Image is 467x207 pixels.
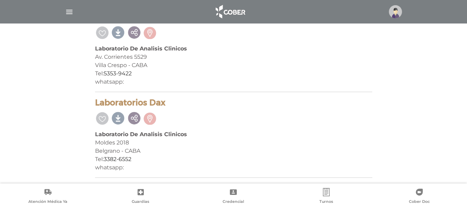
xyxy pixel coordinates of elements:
[94,188,187,206] a: Guardias
[95,131,187,138] b: Laboratorio De Analisis Clinicos
[319,199,333,205] span: Turnos
[223,199,244,205] span: Credencial
[95,147,372,155] div: Belgrano - CABA
[95,61,372,69] div: Villa Crespo - CABA
[95,163,372,172] div: whatsapp:
[65,8,74,16] img: Cober_menu-lines-white.svg
[132,199,149,205] span: Guardias
[95,98,372,108] h4: Laboratorios Dax
[104,156,131,162] a: 3382-6552
[95,45,187,52] b: Laboratorio De Analisis Clinicos
[1,188,94,206] a: Atención Médica Ya
[373,188,466,206] a: Cober Doc
[280,188,373,206] a: Turnos
[95,53,372,61] div: Av. Corrientes 5529
[95,155,372,163] div: Tel:
[389,5,402,18] img: profile-placeholder.svg
[212,3,248,20] img: logo_cober_home-white.png
[187,188,280,206] a: Credencial
[95,78,372,86] div: whatsapp:
[409,199,430,205] span: Cober Doc
[28,199,67,205] span: Atención Médica Ya
[95,69,372,78] div: Tel:
[104,70,132,77] a: 5353-9422
[95,139,372,147] div: Moldes 2018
